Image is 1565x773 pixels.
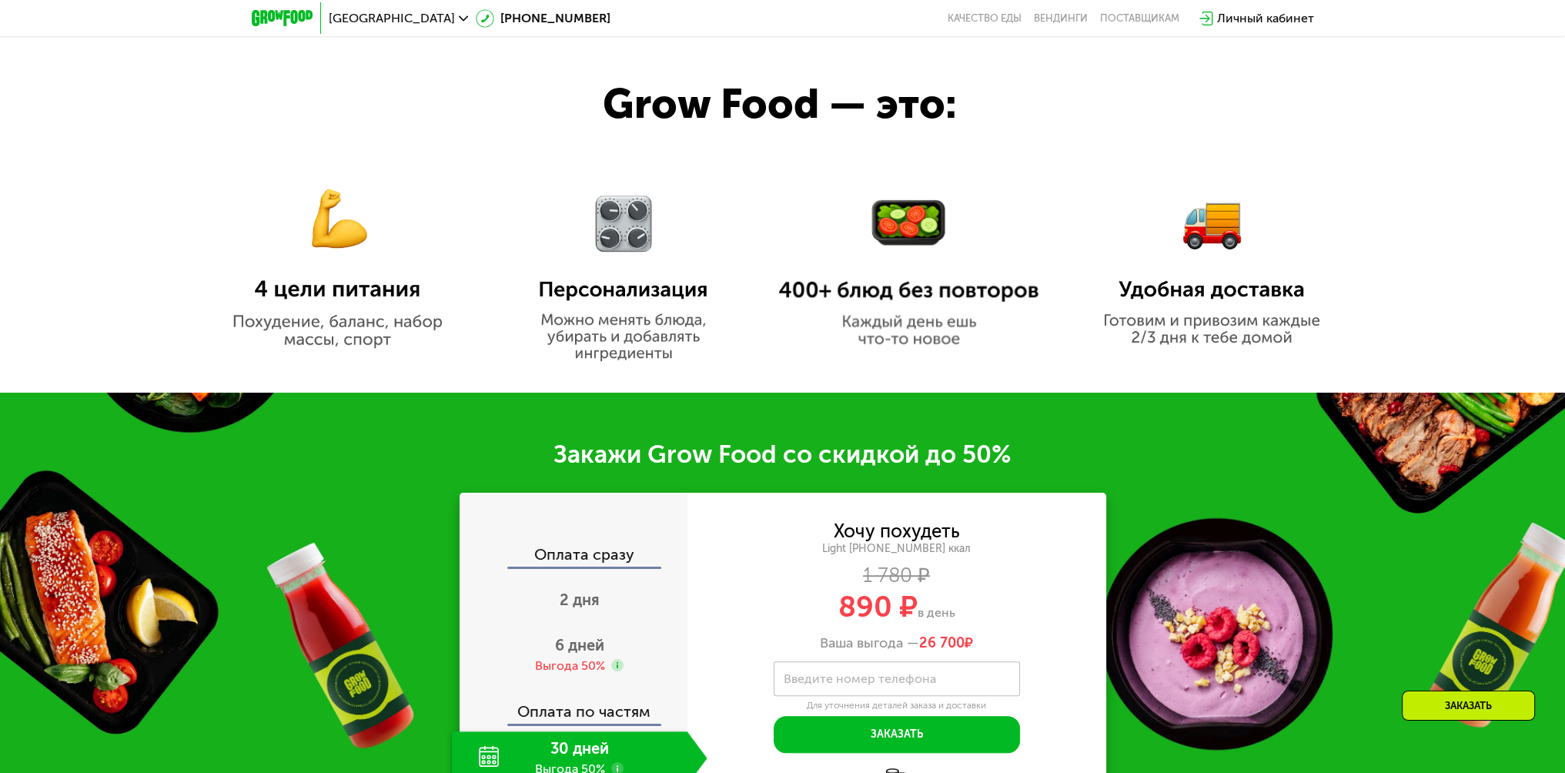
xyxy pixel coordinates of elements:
[476,9,610,28] a: [PHONE_NUMBER]
[603,73,1018,136] div: Grow Food — это:
[784,674,936,683] label: Введите номер телефона
[834,523,960,540] div: Хочу похудеть
[461,547,687,567] div: Оплата сразу
[461,688,687,724] div: Оплата по частям
[774,700,1020,712] div: Для уточнения деталей заказа и доставки
[918,605,955,620] span: в день
[774,716,1020,753] button: Заказать
[948,12,1022,25] a: Качество еды
[687,542,1106,556] div: Light [PHONE_NUMBER] ккал
[919,635,973,652] span: ₽
[535,658,605,674] div: Выгода 50%
[838,589,918,624] span: 890 ₽
[1034,12,1088,25] a: Вендинги
[1402,691,1535,721] div: Заказать
[329,12,455,25] span: [GEOGRAPHIC_DATA]
[1100,12,1179,25] div: поставщикам
[919,634,965,651] span: 26 700
[560,591,600,609] span: 2 дня
[1217,9,1314,28] div: Личный кабинет
[687,635,1106,652] div: Ваша выгода —
[687,567,1106,584] div: 1 780 ₽
[555,636,604,654] span: 6 дней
